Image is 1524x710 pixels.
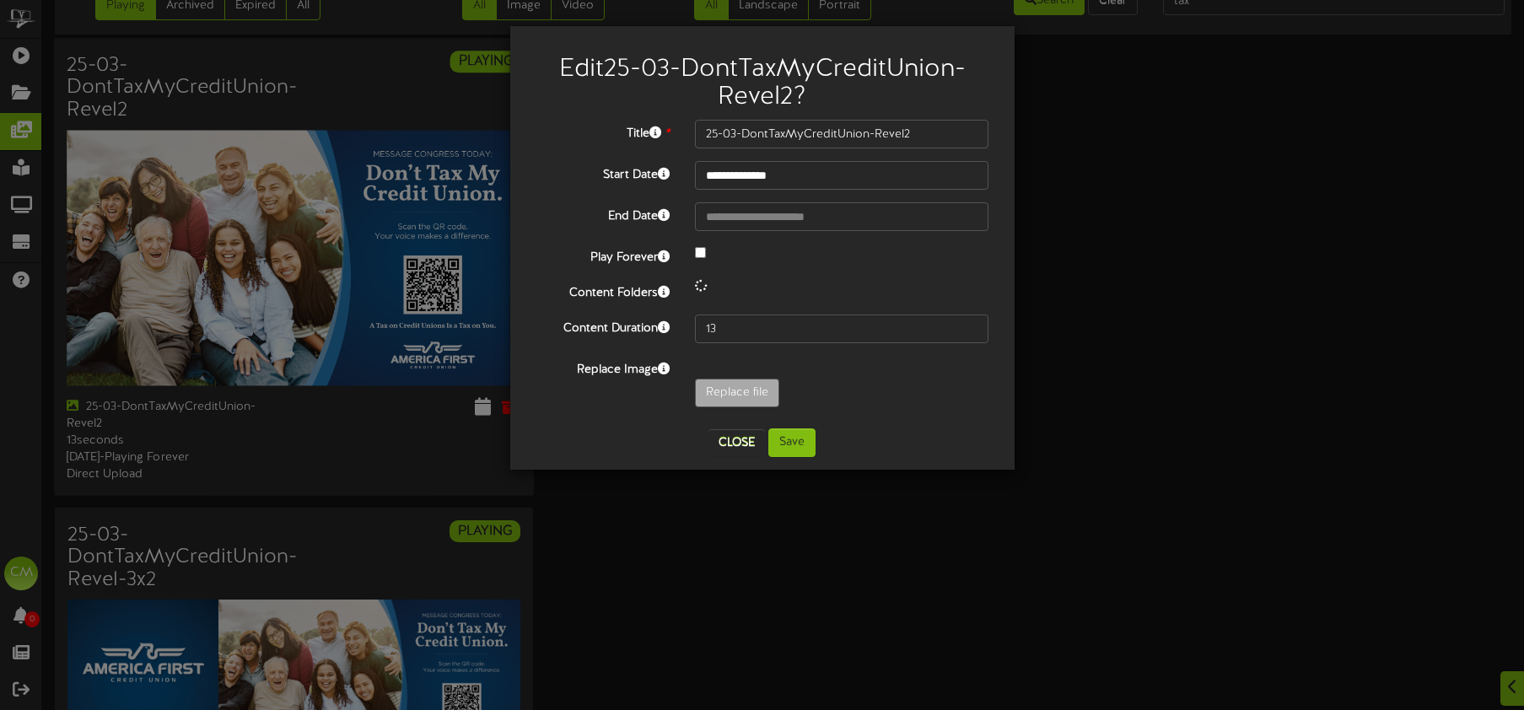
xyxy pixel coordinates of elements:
label: Content Folders [523,279,682,302]
h2: Edit 25-03-DontTaxMyCreditUnion-Revel2 ? [536,56,989,111]
label: End Date [523,202,682,225]
label: Start Date [523,161,682,184]
label: Replace Image [523,356,682,379]
input: Title [695,120,989,148]
input: 15 [695,315,989,343]
label: Title [523,120,682,143]
button: Close [708,429,765,456]
button: Save [768,428,816,457]
label: Play Forever [523,244,682,266]
label: Content Duration [523,315,682,337]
